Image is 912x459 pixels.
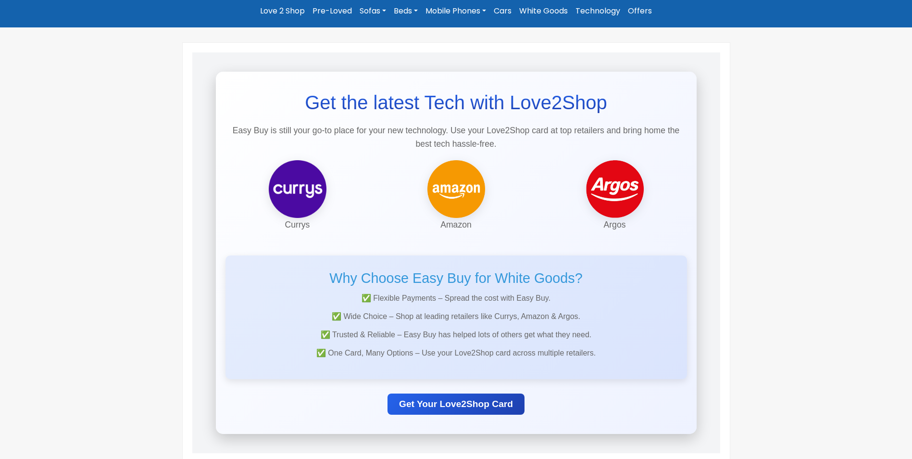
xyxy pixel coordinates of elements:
a: Pre-Loved [309,2,356,20]
a: Get Your Love2Shop Card [387,394,525,415]
a: Love 2 Shop [256,2,309,20]
a: Cars [490,2,515,20]
p: ✅ Trusted & Reliable – Easy Buy has helped lots of others get what they need. [235,328,677,342]
img: Amazon [427,160,485,218]
a: Sofas [356,2,390,20]
a: Beds [390,2,422,20]
p: Currys [225,218,370,231]
a: Technology [572,2,624,20]
h1: Get the latest Tech with Love2Shop [225,91,687,114]
p: ✅ One Card, Many Options – Use your Love2Shop card across multiple retailers. [235,346,677,360]
p: ✅ Wide Choice – Shop at leading retailers like Currys, Amazon & Argos. [235,310,677,323]
h2: Why Choose Easy Buy for White Goods? [235,270,677,287]
a: Mobile Phones [422,2,490,20]
p: Argos [543,218,687,231]
p: Amazon [384,218,528,231]
p: ✅ Flexible Payments – Spread the cost with Easy Buy. [235,292,677,305]
a: Offers [624,2,656,20]
p: Easy Buy is still your go-to place for your new technology. Use your Love2Shop card at top retail... [225,124,687,151]
img: Argos [586,160,644,218]
img: Currys Logo [269,160,326,218]
a: White Goods [515,2,572,20]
